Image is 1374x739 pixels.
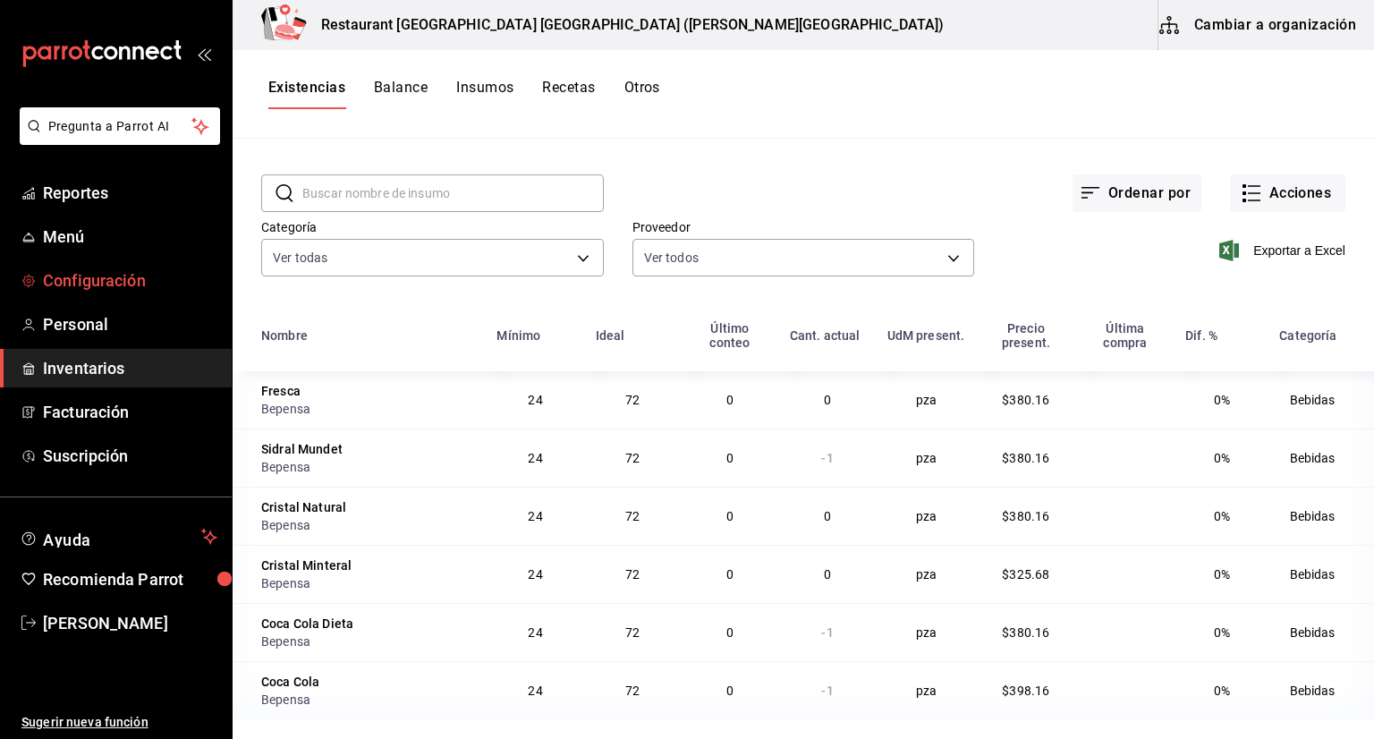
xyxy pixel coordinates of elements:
div: Ideal [596,328,625,343]
span: 24 [528,509,542,523]
label: Proveedor [632,221,975,234]
span: 72 [625,567,640,582]
span: [PERSON_NAME] [43,611,217,635]
span: 24 [528,393,542,407]
span: $380.16 [1002,509,1049,523]
span: 0 [824,567,831,582]
td: Bebidas [1268,545,1374,603]
td: pza [877,661,977,719]
td: pza [877,371,977,429]
td: pza [877,487,977,545]
span: Pregunta a Parrot AI [48,117,192,136]
span: 72 [625,393,640,407]
span: Inventarios [43,356,217,380]
div: Cant. actual [790,328,861,343]
span: 72 [625,625,640,640]
span: $380.16 [1002,451,1049,465]
span: Sugerir nueva función [21,713,217,732]
button: Recetas [542,79,595,109]
div: Fresca [261,382,301,400]
button: Balance [374,79,428,109]
div: Coca Cola Dieta [261,615,353,633]
span: 0 [726,684,734,698]
span: 0 [726,393,734,407]
span: 0 [824,509,831,523]
button: Acciones [1230,174,1345,212]
span: 0 [726,451,734,465]
span: -1 [821,625,833,640]
div: Mínimo [496,328,540,343]
span: 24 [528,684,542,698]
div: Nombre [261,328,308,343]
div: Bepensa [261,516,475,534]
button: Pregunta a Parrot AI [20,107,220,145]
div: Bepensa [261,574,475,592]
button: Insumos [456,79,513,109]
span: 0 [726,509,734,523]
span: Ver todos [644,249,699,267]
div: Cristal Minteral [261,556,352,574]
div: Cristal Natural [261,498,346,516]
span: Reportes [43,181,217,205]
span: -1 [821,684,833,698]
span: 0 [824,393,831,407]
button: Existencias [268,79,345,109]
div: Última compra [1087,321,1164,350]
span: -1 [821,451,833,465]
span: $325.68 [1002,567,1049,582]
span: 0% [1214,684,1230,698]
span: Personal [43,312,217,336]
span: Ayuda [43,526,194,548]
span: 0% [1214,509,1230,523]
span: 72 [625,509,640,523]
span: 0 [726,625,734,640]
span: Recomienda Parrot [43,567,217,591]
td: Bebidas [1268,429,1374,487]
td: pza [877,545,977,603]
td: Bebidas [1268,371,1374,429]
div: Sidral Mundet [261,440,343,458]
div: Coca Cola [261,673,319,691]
div: Bepensa [261,458,475,476]
span: Facturación [43,400,217,424]
span: $380.16 [1002,393,1049,407]
span: 0% [1214,393,1230,407]
div: Último conteo [691,321,768,350]
span: 24 [528,567,542,582]
button: Otros [624,79,660,109]
div: UdM present. [887,328,965,343]
button: open_drawer_menu [197,47,211,61]
input: Buscar nombre de insumo [302,175,604,211]
span: Suscripción [43,444,217,468]
span: Configuración [43,268,217,293]
div: Categoría [1279,328,1336,343]
span: 24 [528,625,542,640]
div: Bepensa [261,400,475,418]
td: Bebidas [1268,603,1374,661]
span: 0% [1214,451,1230,465]
span: 0% [1214,567,1230,582]
div: Bepensa [261,633,475,650]
span: 72 [625,684,640,698]
td: pza [877,603,977,661]
div: Precio present. [987,321,1065,350]
span: 72 [625,451,640,465]
label: Categoría [261,221,604,234]
h3: Restaurant [GEOGRAPHIC_DATA] [GEOGRAPHIC_DATA] ([PERSON_NAME][GEOGRAPHIC_DATA]) [307,14,944,36]
div: Bepensa [261,691,475,709]
span: $398.16 [1002,684,1049,698]
td: Bebidas [1268,487,1374,545]
td: Bebidas [1268,661,1374,719]
span: 24 [528,451,542,465]
button: Exportar a Excel [1223,240,1345,261]
span: Ver todas [273,249,327,267]
div: navigation tabs [268,79,660,109]
span: $380.16 [1002,625,1049,640]
span: 0 [726,567,734,582]
td: pza [877,429,977,487]
a: Pregunta a Parrot AI [13,130,220,149]
span: 0% [1214,625,1230,640]
span: Menú [43,225,217,249]
div: Dif. % [1185,328,1217,343]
